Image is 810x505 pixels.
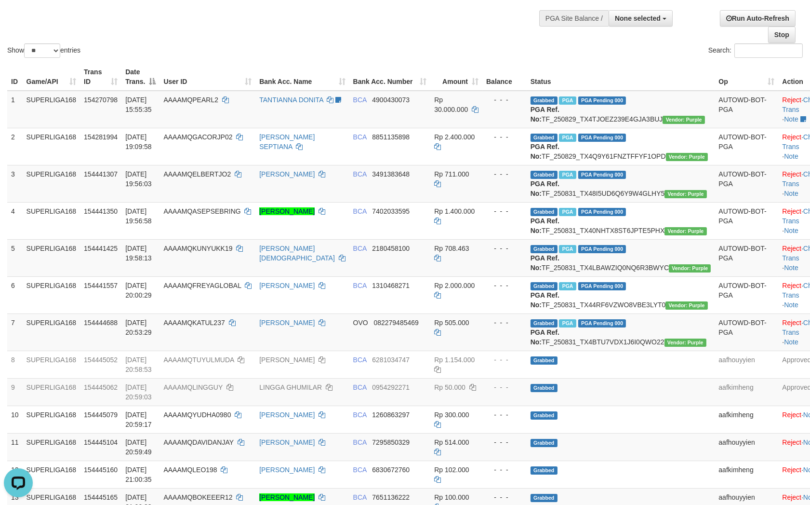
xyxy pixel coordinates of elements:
[23,91,80,128] td: SUPERLIGA168
[578,208,626,216] span: PGA Pending
[125,282,152,299] span: [DATE] 20:00:29
[163,96,218,104] span: AAAAMQPEARL2
[531,180,559,197] b: PGA Ref. No:
[125,245,152,262] span: [DATE] 19:58:13
[259,282,315,289] a: [PERSON_NAME]
[373,319,418,327] span: Copy 082279485469 to clipboard
[353,411,367,419] span: BCA
[23,406,80,433] td: SUPERLIGA168
[531,106,559,123] b: PGA Ref. No:
[527,165,715,202] td: TF_250831_TX48I5UD6Q6Y9W4GLHY5
[259,493,315,501] a: [PERSON_NAME]
[353,383,367,391] span: BCA
[527,239,715,276] td: TF_250831_TX4LBAWZIQ0NQ6R3BWYC
[531,245,558,253] span: Grabbed
[531,171,558,179] span: Grabbed
[531,356,558,365] span: Grabbed
[531,291,559,309] b: PGA Ref. No:
[84,282,118,289] span: 154441557
[609,10,673,27] button: None selected
[715,63,778,91] th: Op: activate to sort column ascending
[715,128,778,165] td: AUTOWD-BOT-PGA
[715,406,778,433] td: aafkimheng
[578,282,626,290] span: PGA Pending
[84,438,118,446] span: 154445104
[708,43,803,58] label: Search:
[7,128,23,165] td: 2
[715,378,778,406] td: aafkimheng
[531,411,558,420] span: Grabbed
[715,202,778,239] td: AUTOWD-BOT-PGA
[669,264,711,273] span: Vendor URL: https://trx4.1velocity.biz
[663,116,704,124] span: Vendor URL: https://trx4.1velocity.biz
[80,63,121,91] th: Trans ID: activate to sort column ascending
[84,96,118,104] span: 154270798
[782,319,801,327] a: Reject
[782,438,801,446] a: Reject
[527,91,715,128] td: TF_250829_TX4TJOEZ239E4GJA3BUJ
[163,466,217,474] span: AAAAMQLEO198
[372,282,410,289] span: Copy 1310468271 to clipboard
[4,4,33,33] button: Open LiveChat chat widget
[559,245,576,253] span: Marked by aafsoycanthlai
[7,461,23,488] td: 12
[531,96,558,105] span: Grabbed
[434,383,465,391] span: Rp 50.000
[372,96,410,104] span: Copy 4900430073 to clipboard
[486,465,523,475] div: - - -
[434,96,468,113] span: Rp 30.000.000
[23,165,80,202] td: SUPERLIGA168
[531,217,559,234] b: PGA Ref. No:
[559,171,576,179] span: Marked by aafsoycanthlai
[486,281,523,290] div: - - -
[259,133,315,150] a: [PERSON_NAME] SEPTIANA
[121,63,159,91] th: Date Trans.: activate to sort column descending
[665,301,707,310] span: Vendor URL: https://trx4.1velocity.biz
[259,438,315,446] a: [PERSON_NAME]
[84,383,118,391] span: 154445062
[664,339,706,347] span: Vendor URL: https://trx4.1velocity.biz
[372,356,410,364] span: Copy 6281034747 to clipboard
[578,245,626,253] span: PGA Pending
[531,143,559,160] b: PGA Ref. No:
[125,96,152,113] span: [DATE] 15:55:35
[715,461,778,488] td: aafkimheng
[23,378,80,406] td: SUPERLIGA168
[163,438,233,446] span: AAAAMQDAVIDANJAY
[784,338,798,346] a: Note
[372,493,410,501] span: Copy 7651136222 to clipboard
[486,244,523,253] div: - - -
[7,351,23,378] td: 8
[434,170,469,178] span: Rp 711.000
[84,319,118,327] span: 154444688
[125,207,152,225] span: [DATE] 19:56:58
[784,227,798,234] a: Note
[353,319,368,327] span: OVO
[7,378,23,406] td: 9
[7,276,23,314] td: 6
[434,438,469,446] span: Rp 514.000
[7,43,80,58] label: Show entries
[578,171,626,179] span: PGA Pending
[23,433,80,461] td: SUPERLIGA168
[353,282,367,289] span: BCA
[434,411,469,419] span: Rp 300.000
[531,319,558,328] span: Grabbed
[434,493,469,501] span: Rp 100.000
[163,356,234,364] span: AAAAMQTUYULMUDA
[715,91,778,128] td: AUTOWD-BOT-PGA
[720,10,796,27] a: Run Auto-Refresh
[559,134,576,142] span: Marked by aafnonsreyleab
[349,63,431,91] th: Bank Acc. Number: activate to sort column ascending
[7,63,23,91] th: ID
[259,466,315,474] a: [PERSON_NAME]
[259,383,322,391] a: LINGGA GHUMILAR
[353,96,367,104] span: BCA
[23,128,80,165] td: SUPERLIGA168
[372,383,410,391] span: Copy 0954292271 to clipboard
[486,437,523,447] div: - - -
[734,43,803,58] input: Search:
[23,461,80,488] td: SUPERLIGA168
[259,207,315,215] a: [PERSON_NAME]
[578,319,626,328] span: PGA Pending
